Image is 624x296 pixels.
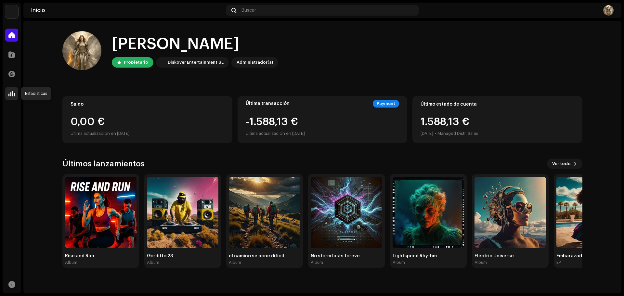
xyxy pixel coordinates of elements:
[65,177,136,248] img: eb9dc482-ffbc-4ef4-8477-82cdbd0fa8e7
[112,34,278,55] div: [PERSON_NAME]
[62,159,145,169] h3: Últimos lanzamientos
[311,177,382,248] img: 4b5d0122-13d1-4e2f-90dc-5b0fc73415ca
[31,8,224,13] div: Inicio
[421,130,433,137] div: [DATE]
[474,253,546,259] div: Electric Universe
[168,58,224,66] div: Diskover Entertainment SL
[421,102,574,107] div: Último estado de cuenta
[435,130,436,137] div: •
[229,253,300,259] div: el camino se pone difícil
[241,8,256,13] span: Buscar
[373,100,399,108] div: Payment
[437,130,478,137] div: Managed Distr. Sales
[552,157,571,170] span: Ver todo
[393,253,464,259] div: Lightspeed Rhythm
[147,260,159,265] div: Album
[311,260,323,265] div: Album
[556,260,561,265] div: EP
[147,253,218,259] div: Gorditto 23
[246,130,305,137] div: Última actualización en [DATE]
[229,260,241,265] div: Album
[246,101,290,106] div: Última transacción
[147,177,218,248] img: a1307cb3-bbba-45c0-8a13-b4bd42d7f42d
[157,58,165,66] img: 297a105e-aa6c-4183-9ff4-27133c00f2e2
[311,253,382,259] div: No storm lasts foreve
[71,130,224,137] div: Última actualización en [DATE]
[474,260,487,265] div: Album
[393,260,405,265] div: Album
[412,96,582,143] re-o-card-value: Último estado de cuenta
[124,58,148,66] div: Propietario
[5,5,18,18] img: 297a105e-aa6c-4183-9ff4-27133c00f2e2
[393,177,464,248] img: bf50ae02-188c-4b86-b868-ad660c9f194c
[62,96,232,143] re-o-card-value: Saldo
[71,102,224,107] div: Saldo
[547,159,582,169] button: Ver todo
[65,253,136,259] div: Rise and Run
[237,58,273,66] div: Administrador(a)
[62,31,101,70] img: 0b1410a1-c96d-4672-8a1c-dd4e0121b81f
[65,260,77,265] div: Album
[229,177,300,248] img: a9366dbd-ef92-44b3-8260-f2249d2d4ff8
[603,5,614,16] img: 0b1410a1-c96d-4672-8a1c-dd4e0121b81f
[474,177,546,248] img: 4f7bb16e-92d9-4994-9ce2-edef2b1dfa34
